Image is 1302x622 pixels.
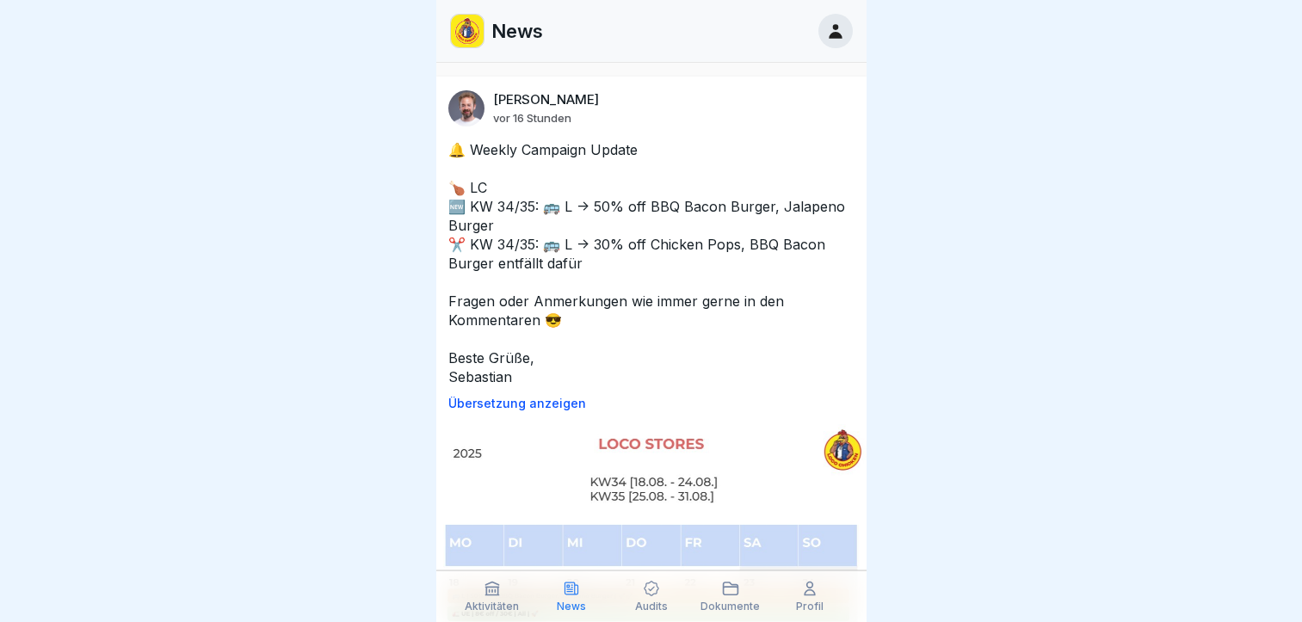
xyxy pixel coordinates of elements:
[448,397,855,410] p: Übersetzung anzeigen
[635,600,668,613] p: Audits
[448,140,855,386] p: 🔔 Weekly Campaign Update 🍗 LC 🆕 KW 34/35: 🚌 L -> 50% off BBQ Bacon Burger, Jalapeno Burger ✂️ KW ...
[493,111,571,125] p: vor 16 Stunden
[700,600,760,613] p: Dokumente
[493,92,599,108] p: [PERSON_NAME]
[796,600,824,613] p: Profil
[491,20,543,42] p: News
[451,15,484,47] img: loco.jpg
[465,600,519,613] p: Aktivitäten
[557,600,586,613] p: News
